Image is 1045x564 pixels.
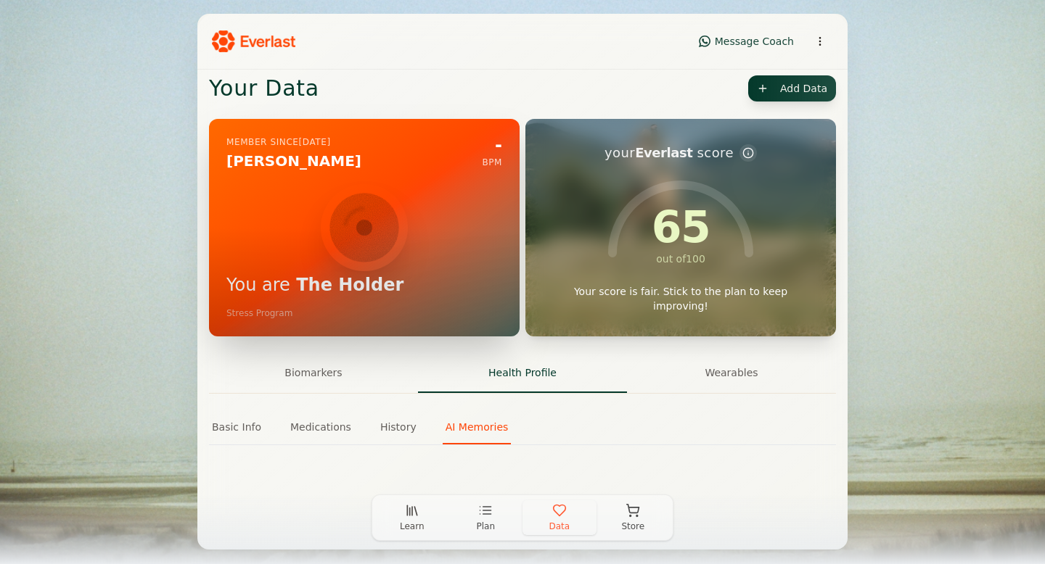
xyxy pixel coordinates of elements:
span: 65 [652,202,710,252]
p: Your score is fair. Stick to the plan to keep improving! [549,284,813,313]
span: Message Coach [715,34,794,49]
span: Plan [476,521,495,532]
button: Basic Info [209,417,264,444]
button: Wearables [627,354,836,393]
button: Biomarkers [209,354,418,393]
span: Data [549,521,570,532]
span: Everlast [635,145,692,160]
span: Learn [400,521,425,532]
button: Add Data [748,75,836,101]
h1: Your Data [209,75,319,101]
span: You are [226,275,290,295]
button: Medications [287,417,354,444]
img: Everlast Logo [212,30,295,53]
div: Stress Program [226,307,292,319]
span: Store [621,521,644,532]
button: What is the Everlast score made of? [739,144,757,162]
button: Message Coach [692,30,801,53]
h1: The Holder [226,274,502,296]
div: out of 100 [656,252,705,266]
h2: your score [605,143,734,163]
button: History [377,417,419,444]
button: AI Memories [443,417,512,444]
img: Stress signal animation [321,184,408,271]
button: Health Profile [418,354,627,393]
